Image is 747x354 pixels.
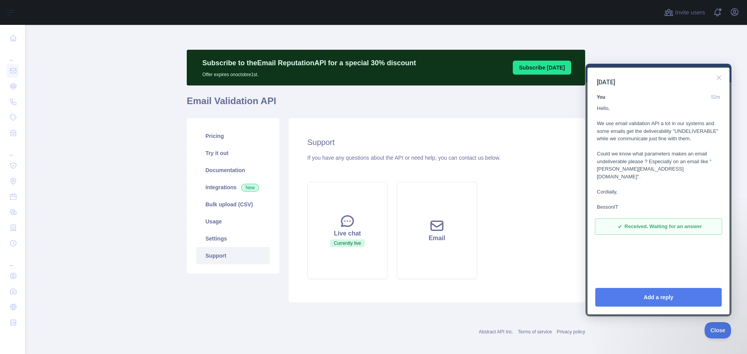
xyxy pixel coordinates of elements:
p: Subscribe to the Email Reputation API for a special 30 % discount [202,58,416,68]
div: ... [6,141,19,157]
span: New [241,184,259,192]
h1: Email Validation API [187,95,585,113]
div: Live chat [317,229,378,238]
span: Currently live [330,239,365,247]
div: ... [6,47,19,62]
div: ... [6,252,19,267]
div: If you have any questions about the API or need help, you can contact us below. [307,154,566,162]
a: Pricing [196,127,270,145]
p: Offer expires on octobre 1st. [202,68,416,78]
button: Live chatCurrently live [307,182,388,279]
button: Subscribe [DATE] [513,61,571,75]
h2: Support [307,137,566,148]
span: Invite users [675,8,705,17]
a: Bulk upload (CSV) [196,196,270,213]
div: Email [407,234,467,243]
a: Settings [196,230,270,247]
a: Privacy policy [557,329,585,335]
iframe: Help Scout Beacon - Close [705,322,731,338]
button: Email [397,182,477,279]
a: Documentation [196,162,270,179]
a: Integrations New [196,179,270,196]
a: Try it out [196,145,270,162]
a: Abstract API Inc. [479,329,514,335]
button: Invite users [663,6,707,19]
iframe: Help Scout Beacon - Live Chat, Contact Form, and Knowledge Base [586,64,731,316]
a: Support [196,247,270,264]
a: Terms of service [518,329,552,335]
a: Usage [196,213,270,230]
